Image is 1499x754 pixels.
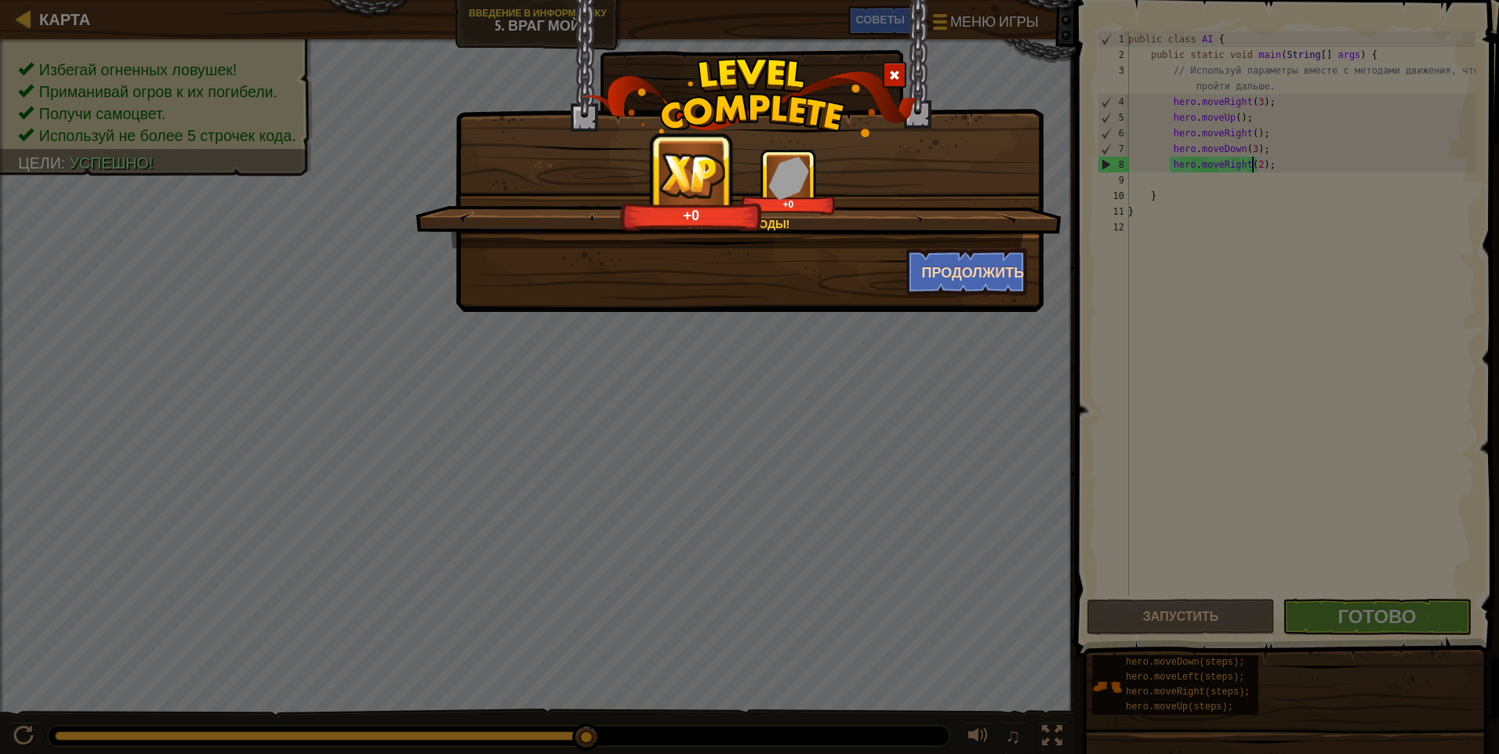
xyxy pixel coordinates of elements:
[744,198,833,210] div: +0
[490,216,985,232] div: Отличные ходы!
[655,149,729,201] img: reward_icon_xp.png
[582,58,918,137] img: level_complete.png
[768,156,809,199] img: reward_icon_gems.png
[625,206,758,224] div: +0
[906,248,1028,295] button: Продолжить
